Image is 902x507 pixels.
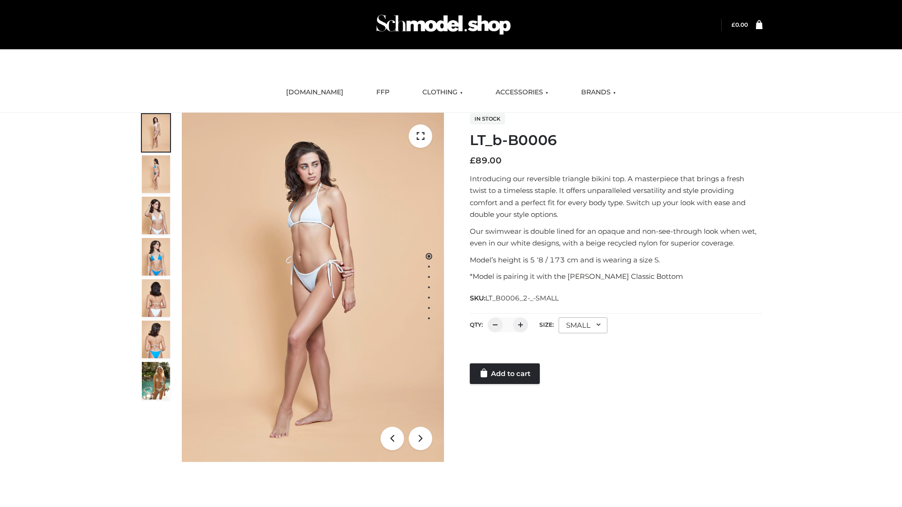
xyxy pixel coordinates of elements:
[415,82,470,103] a: CLOTHING
[470,363,540,384] a: Add to cart
[279,82,350,103] a: [DOMAIN_NAME]
[182,113,444,462] img: ArielClassicBikiniTop_CloudNine_AzureSky_OW114ECO_1
[369,82,397,103] a: FFP
[731,21,748,28] a: £0.00
[470,173,762,221] p: Introducing our reversible triangle bikini top. A masterpiece that brings a fresh twist to a time...
[731,21,748,28] bdi: 0.00
[373,6,514,43] img: Schmodel Admin 964
[142,197,170,234] img: ArielClassicBikiniTop_CloudNine_AzureSky_OW114ECO_3-scaled.jpg
[470,292,560,304] span: SKU:
[470,225,762,249] p: Our swimwear is double lined for an opaque and non-see-through look when wet, even in our white d...
[470,113,505,124] span: In stock
[142,362,170,399] img: Arieltop_CloudNine_AzureSky2.jpg
[485,294,559,302] span: LT_B0006_2-_-SMALL
[470,321,483,328] label: QTY:
[470,132,762,149] h1: LT_b-B0006
[470,155,475,166] span: £
[470,270,762,283] p: *Model is pairing it with the [PERSON_NAME] Classic Bottom
[489,82,555,103] a: ACCESSORIES
[142,321,170,358] img: ArielClassicBikiniTop_CloudNine_AzureSky_OW114ECO_8-scaled.jpg
[470,254,762,266] p: Model’s height is 5 ‘8 / 173 cm and is wearing a size S.
[142,114,170,152] img: ArielClassicBikiniTop_CloudNine_AzureSky_OW114ECO_1-scaled.jpg
[142,238,170,276] img: ArielClassicBikiniTop_CloudNine_AzureSky_OW114ECO_4-scaled.jpg
[142,279,170,317] img: ArielClassicBikiniTop_CloudNine_AzureSky_OW114ECO_7-scaled.jpg
[559,317,607,333] div: SMALL
[142,155,170,193] img: ArielClassicBikiniTop_CloudNine_AzureSky_OW114ECO_2-scaled.jpg
[731,21,735,28] span: £
[470,155,502,166] bdi: 89.00
[539,321,554,328] label: Size:
[574,82,623,103] a: BRANDS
